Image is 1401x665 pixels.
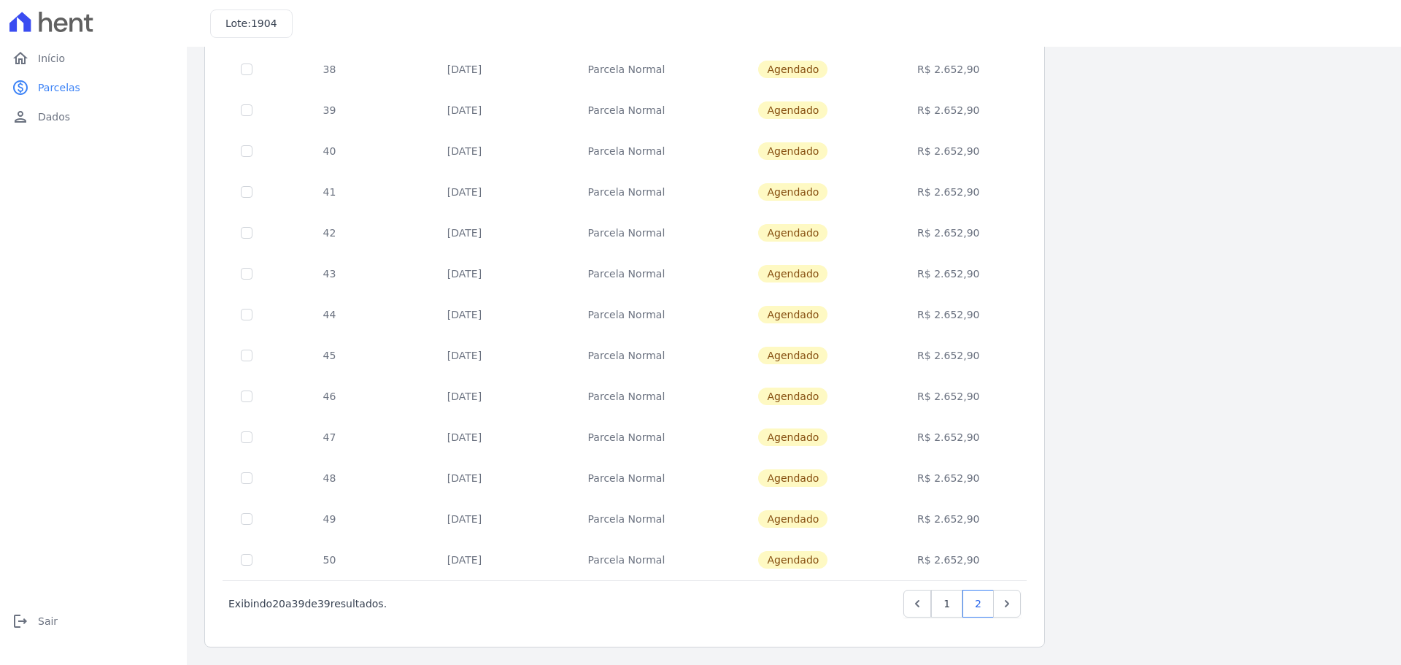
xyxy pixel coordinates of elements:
[270,335,389,376] td: 45
[270,417,389,458] td: 47
[540,294,713,335] td: Parcela Normal
[270,539,389,580] td: 50
[903,590,931,618] a: Previous
[270,294,389,335] td: 44
[251,18,277,29] span: 1904
[758,183,827,201] span: Agendado
[389,253,540,294] td: [DATE]
[389,131,540,172] td: [DATE]
[317,598,331,610] span: 39
[758,224,827,242] span: Agendado
[12,612,29,630] i: logout
[389,458,540,499] td: [DATE]
[540,376,713,417] td: Parcela Normal
[389,539,540,580] td: [DATE]
[540,458,713,499] td: Parcela Normal
[962,590,994,618] a: 2
[38,51,65,66] span: Início
[873,335,1024,376] td: R$ 2.652,90
[758,510,827,528] span: Agendado
[270,499,389,539] td: 49
[873,172,1024,212] td: R$ 2.652,90
[389,90,540,131] td: [DATE]
[873,499,1024,539] td: R$ 2.652,90
[38,614,58,629] span: Sair
[540,131,713,172] td: Parcela Normal
[540,90,713,131] td: Parcela Normal
[12,79,29,96] i: paid
[6,607,181,636] a: logoutSair
[873,131,1024,172] td: R$ 2.652,90
[389,376,540,417] td: [DATE]
[540,172,713,212] td: Parcela Normal
[873,90,1024,131] td: R$ 2.652,90
[270,172,389,212] td: 41
[6,73,181,102] a: paidParcelas
[270,131,389,172] td: 40
[873,253,1024,294] td: R$ 2.652,90
[758,347,827,364] span: Agendado
[389,294,540,335] td: [DATE]
[389,335,540,376] td: [DATE]
[389,49,540,90] td: [DATE]
[931,590,962,618] a: 1
[270,49,389,90] td: 38
[270,212,389,253] td: 42
[993,590,1021,618] a: Next
[540,417,713,458] td: Parcela Normal
[38,80,80,95] span: Parcelas
[758,101,827,119] span: Agendado
[873,539,1024,580] td: R$ 2.652,90
[540,49,713,90] td: Parcela Normal
[272,598,285,610] span: 20
[758,306,827,323] span: Agendado
[12,108,29,126] i: person
[873,212,1024,253] td: R$ 2.652,90
[758,142,827,160] span: Agendado
[758,469,827,487] span: Agendado
[540,253,713,294] td: Parcela Normal
[758,428,827,446] span: Agendado
[873,49,1024,90] td: R$ 2.652,90
[540,212,713,253] td: Parcela Normal
[540,335,713,376] td: Parcela Normal
[6,44,181,73] a: homeInício
[758,265,827,282] span: Agendado
[389,417,540,458] td: [DATE]
[270,253,389,294] td: 43
[12,50,29,67] i: home
[228,596,387,611] p: Exibindo a de resultados.
[873,376,1024,417] td: R$ 2.652,90
[758,388,827,405] span: Agendado
[540,499,713,539] td: Parcela Normal
[389,172,540,212] td: [DATE]
[758,61,827,78] span: Agendado
[292,598,305,610] span: 39
[873,458,1024,499] td: R$ 2.652,90
[270,458,389,499] td: 48
[873,417,1024,458] td: R$ 2.652,90
[540,539,713,580] td: Parcela Normal
[6,102,181,131] a: personDados
[38,109,70,124] span: Dados
[270,90,389,131] td: 39
[225,16,277,31] h3: Lote:
[873,294,1024,335] td: R$ 2.652,90
[389,499,540,539] td: [DATE]
[389,212,540,253] td: [DATE]
[270,376,389,417] td: 46
[758,551,827,569] span: Agendado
